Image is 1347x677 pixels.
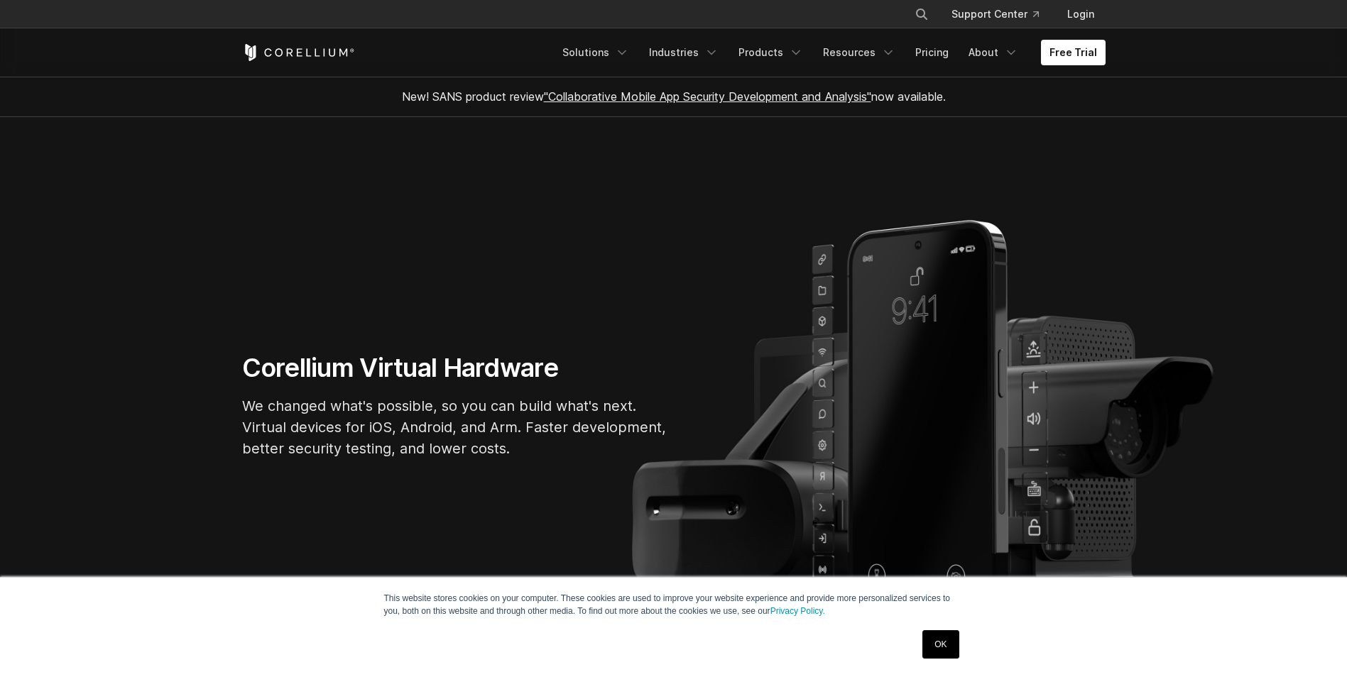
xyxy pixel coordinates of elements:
a: Corellium Home [242,44,355,61]
a: OK [922,630,959,659]
a: Resources [814,40,904,65]
span: New! SANS product review now available. [402,89,946,104]
div: Navigation Menu [554,40,1106,65]
a: Privacy Policy. [770,606,825,616]
a: Login [1056,1,1106,27]
p: This website stores cookies on your computer. These cookies are used to improve your website expe... [384,592,964,617]
a: "Collaborative Mobile App Security Development and Analysis" [544,89,871,104]
a: Solutions [554,40,638,65]
a: Support Center [940,1,1050,27]
button: Search [909,1,934,27]
p: We changed what's possible, so you can build what's next. Virtual devices for iOS, Android, and A... [242,395,668,459]
div: Navigation Menu [898,1,1106,27]
a: Free Trial [1041,40,1106,65]
a: Pricing [907,40,957,65]
a: Industries [640,40,727,65]
a: About [960,40,1027,65]
a: Products [730,40,812,65]
h1: Corellium Virtual Hardware [242,352,668,384]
